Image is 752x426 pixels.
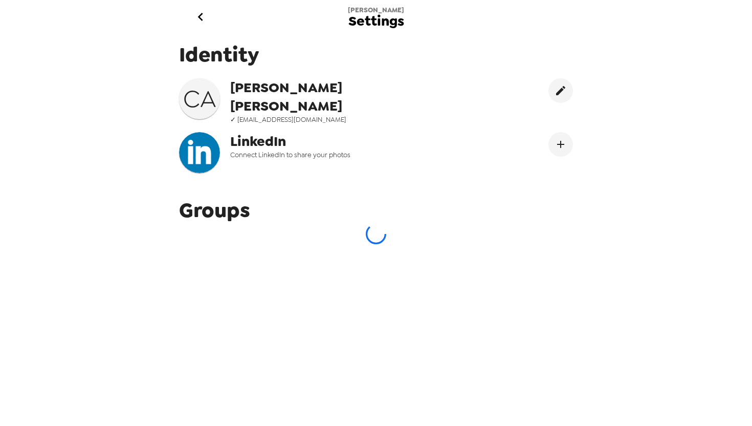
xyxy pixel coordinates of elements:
button: Connect LinekdIn [548,132,573,157]
span: Settings [348,14,404,28]
span: [PERSON_NAME] [348,6,404,14]
span: Connect LinkedIn to share your photos [230,151,437,159]
span: ✓ [EMAIL_ADDRESS][DOMAIN_NAME] [230,115,437,124]
span: Groups [179,197,250,224]
h3: C A [179,84,220,113]
img: headshotImg [179,132,220,173]
span: [PERSON_NAME] [PERSON_NAME] [230,78,437,115]
button: edit [548,78,573,103]
span: Identity [179,41,573,68]
span: LinkedIn [230,132,437,151]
